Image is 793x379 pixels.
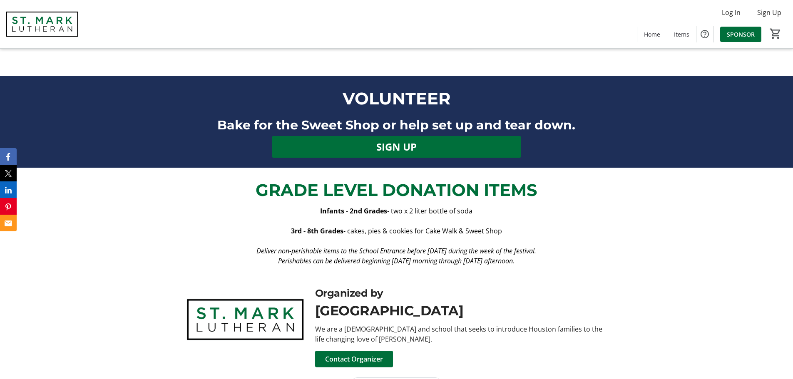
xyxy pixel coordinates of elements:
[768,26,783,41] button: Cart
[320,206,387,216] strong: Infants - 2nd Grades
[343,226,502,235] span: - cakes, pies & cookies for Cake Walk & Sweet Shop
[722,7,741,17] span: Log In
[278,256,515,265] em: Perishables can be delivered beginning [DATE] morning through [DATE] afternoon.
[667,27,696,42] a: Items
[376,139,417,154] span: SIGN UP
[256,246,536,255] em: Deliver non-perishable items to the School Entrance before [DATE] during the week of the festival.
[185,286,305,353] img: St. Mark Lutheran School logo
[315,324,608,344] div: We are a [DEMOGRAPHIC_DATA] and school that seeks to introduce Houston families to the life chang...
[696,26,713,42] button: Help
[343,88,450,109] span: VOLUNTEER
[315,286,608,301] div: Organized by
[387,206,472,216] span: - two x 2 liter bottle of soda
[757,7,781,17] span: Sign Up
[644,30,660,39] span: Home
[674,30,689,39] span: Items
[217,117,575,133] span: Bake for the Sweet Shop or help set up and tear down.
[727,30,755,39] span: SPONSOR
[272,136,521,158] button: SIGN UP
[137,178,656,203] p: GRADE LEVEL DONATION ITEMS
[291,226,343,235] strong: 3rd - 8th Grades
[5,3,79,45] img: St. Mark Lutheran School's Logo
[315,351,393,367] button: Contact Organizer
[751,6,788,19] button: Sign Up
[720,27,761,42] a: SPONSOR
[637,27,667,42] a: Home
[325,354,383,364] span: Contact Organizer
[715,6,747,19] button: Log In
[315,301,608,321] div: [GEOGRAPHIC_DATA]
